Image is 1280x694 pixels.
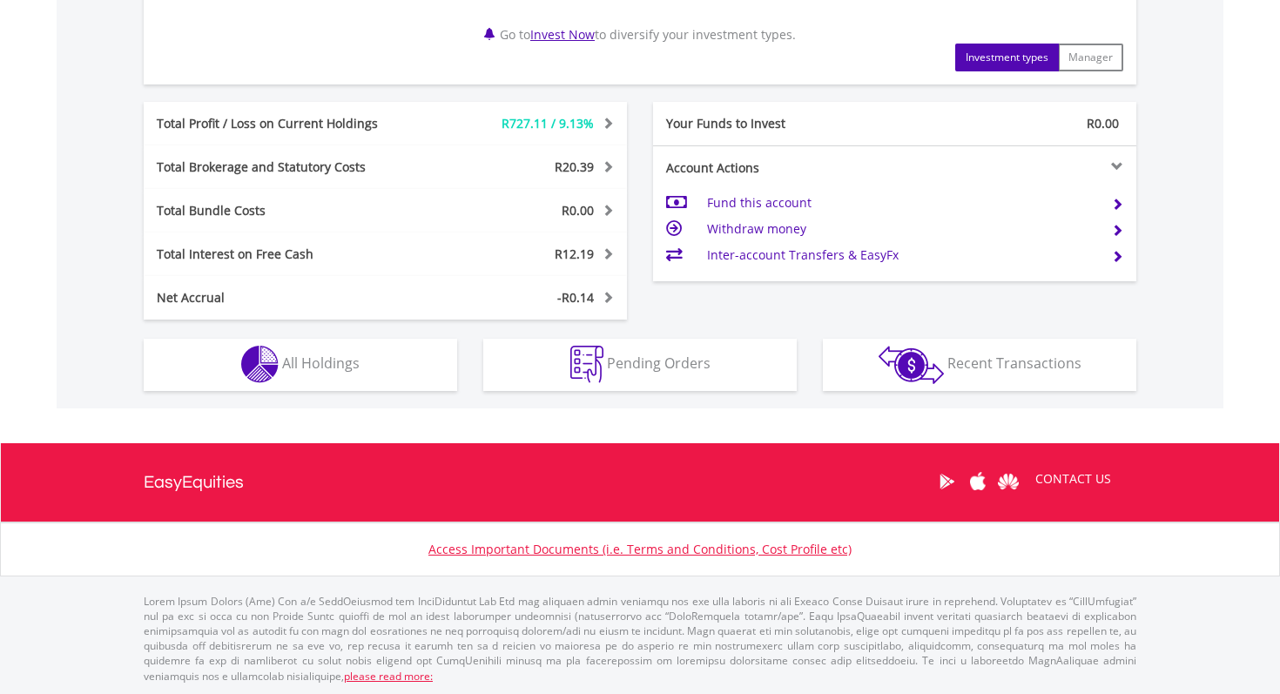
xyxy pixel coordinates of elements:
button: Manager [1058,44,1123,71]
span: R0.00 [1087,115,1119,131]
a: CONTACT US [1023,455,1123,503]
a: Access Important Documents (i.e. Terms and Conditions, Cost Profile etc) [428,541,852,557]
td: Fund this account [707,190,1098,216]
div: Total Brokerage and Statutory Costs [144,158,426,176]
span: Recent Transactions [947,354,1081,373]
div: Total Profit / Loss on Current Holdings [144,115,426,132]
p: Lorem Ipsum Dolors (Ame) Con a/e SeddOeiusmod tem InciDiduntut Lab Etd mag aliquaen admin veniamq... [144,594,1136,684]
span: All Holdings [282,354,360,373]
div: Net Accrual [144,289,426,307]
img: transactions-zar-wht.png [879,346,944,384]
div: Total Interest on Free Cash [144,246,426,263]
div: Total Bundle Costs [144,202,426,219]
span: -R0.14 [557,289,594,306]
span: R727.11 / 9.13% [502,115,594,131]
a: Huawei [993,455,1023,509]
button: Investment types [955,44,1059,71]
a: Invest Now [530,26,595,43]
button: Pending Orders [483,339,797,391]
img: pending_instructions-wht.png [570,346,603,383]
a: Apple [962,455,993,509]
div: Account Actions [653,159,895,177]
span: Pending Orders [607,354,711,373]
a: EasyEquities [144,443,244,522]
td: Withdraw money [707,216,1098,242]
div: Your Funds to Invest [653,115,895,132]
button: All Holdings [144,339,457,391]
button: Recent Transactions [823,339,1136,391]
span: R0.00 [562,202,594,219]
a: Google Play [932,455,962,509]
a: please read more: [344,669,433,684]
img: holdings-wht.png [241,346,279,383]
td: Inter-account Transfers & EasyFx [707,242,1098,268]
span: R20.39 [555,158,594,175]
span: R12.19 [555,246,594,262]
